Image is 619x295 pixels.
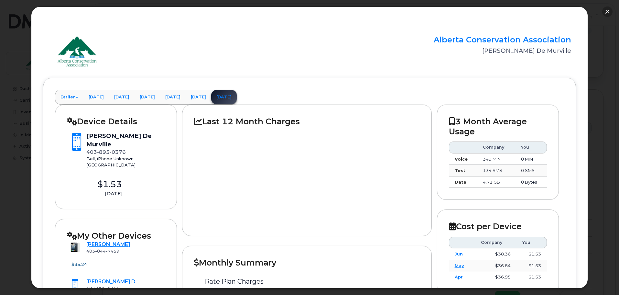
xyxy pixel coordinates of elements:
span: 0356 [106,286,119,291]
a: May [455,263,464,268]
div: [PERSON_NAME] De Murville [86,132,165,149]
span: 403 [86,248,119,254]
h3: Rate Plan Charges [205,278,409,285]
td: 0 SMS [515,165,547,176]
td: $1.53 [516,248,547,260]
a: Apr [455,274,463,279]
div: [DATE] [67,190,160,197]
a: [PERSON_NAME] De Murville [86,278,161,285]
th: You [515,142,547,153]
h2: 3 Month Average Usage [449,117,547,136]
td: $36.84 [475,260,516,272]
span: 7459 [106,248,119,254]
strong: Voice [455,156,468,162]
h2: Cost per Device [449,221,547,231]
td: $1.53 [516,271,547,283]
span: 403 [86,286,119,291]
span: 403 [86,149,126,155]
strong: Text [455,168,465,173]
td: $36.95 [475,271,516,283]
a: Jun [455,251,463,256]
strong: Data [455,179,466,185]
h2: Device Details [67,117,165,126]
div: $1.53 [67,178,152,190]
div: Bell, iPhone Unknown [GEOGRAPHIC_DATA] [86,156,165,168]
th: You [516,237,547,248]
h2: My Other Devices [67,231,165,241]
td: $38.36 [475,248,516,260]
span: 0376 [110,149,126,155]
td: 0 MIN [515,153,547,165]
h2: Monthly Summary [194,258,419,267]
td: 4.71 GB [477,176,515,188]
h2: Last 12 Month Charges [194,117,419,126]
td: 134 SMS [477,165,515,176]
td: 0 Bytes [515,176,547,188]
a: [PERSON_NAME] [86,241,130,247]
th: Company [477,142,515,153]
th: Company [475,237,516,248]
td: 349 MIN [477,153,515,165]
td: $1.53 [516,260,547,272]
